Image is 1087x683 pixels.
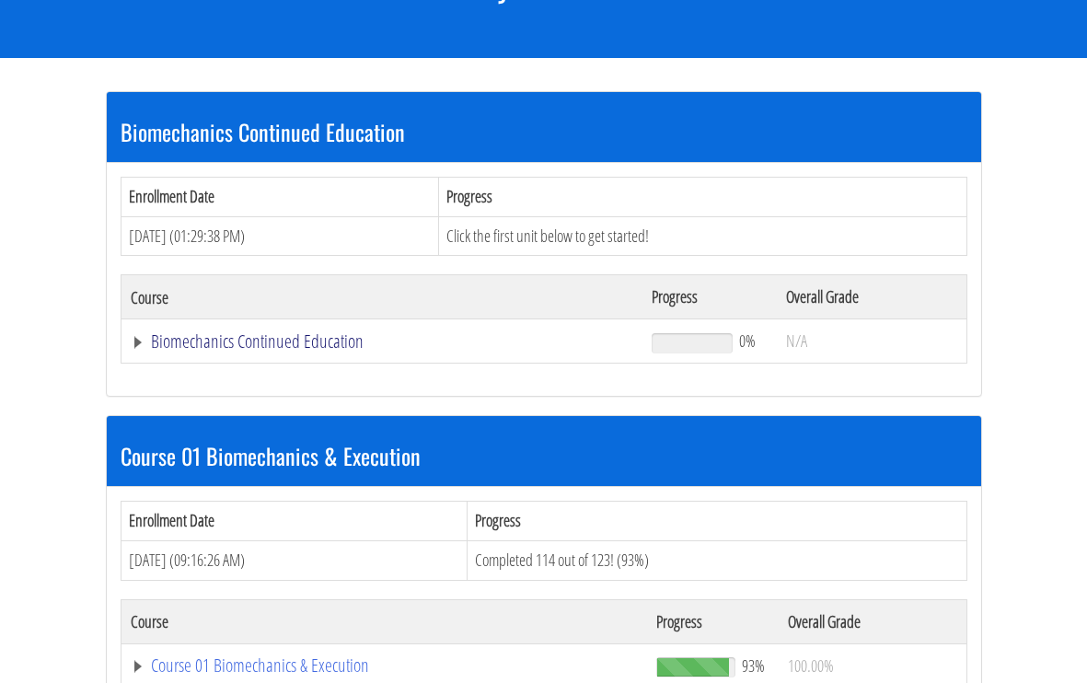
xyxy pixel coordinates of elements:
h3: Biomechanics Continued Education [121,120,967,144]
span: 0% [739,330,756,351]
td: [DATE] (09:16:26 AM) [121,540,468,580]
th: Progress [642,275,776,319]
th: Progress [468,502,966,541]
a: Course 01 Biomechanics & Execution [131,656,639,675]
span: 93% [742,655,765,676]
td: Completed 114 out of 123! (93%) [468,540,966,580]
th: Course [121,275,642,319]
th: Progress [647,599,779,643]
th: Enrollment Date [121,177,439,216]
th: Progress [439,177,966,216]
td: Click the first unit below to get started! [439,216,966,256]
th: Overall Grade [777,275,966,319]
th: Enrollment Date [121,502,468,541]
th: Course [121,599,647,643]
td: [DATE] (01:29:38 PM) [121,216,439,256]
a: Biomechanics Continued Education [131,332,634,351]
td: N/A [777,319,966,364]
h3: Course 01 Biomechanics & Execution [121,444,967,468]
th: Overall Grade [779,599,966,643]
